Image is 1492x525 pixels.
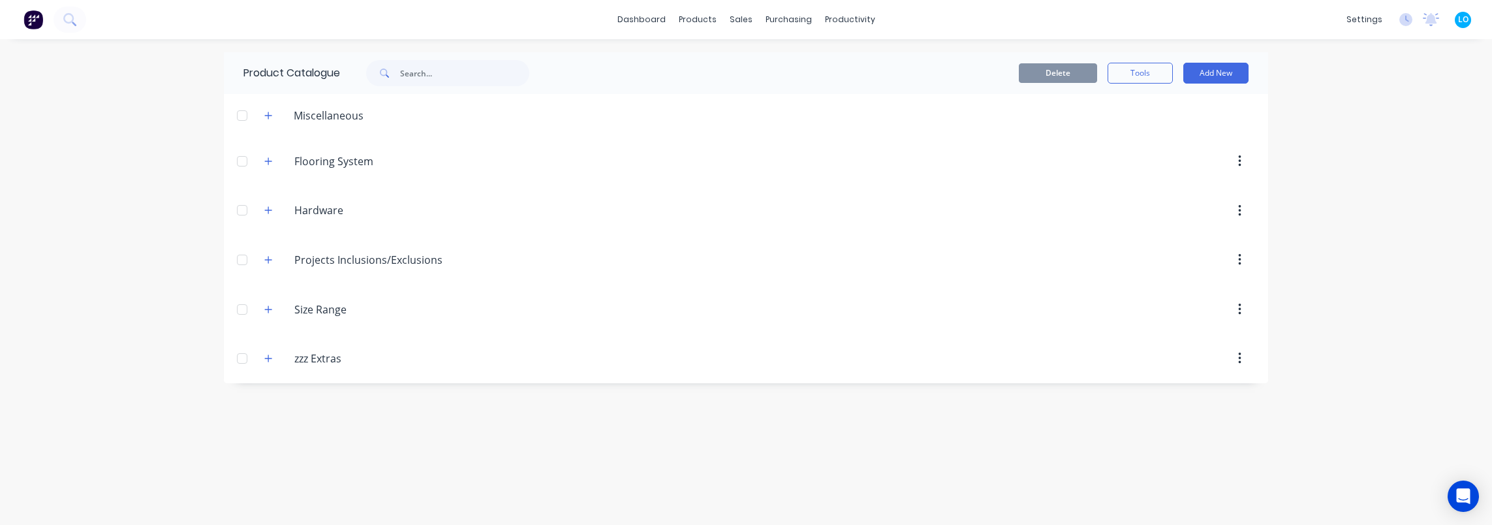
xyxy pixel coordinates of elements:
[1019,63,1097,83] button: Delete
[611,10,672,29] a: dashboard
[1458,14,1469,25] span: LO
[1448,481,1479,512] div: Open Intercom Messenger
[759,10,818,29] div: purchasing
[294,202,448,218] input: Enter category name
[294,351,448,366] input: Enter category name
[283,108,374,123] div: Miscellaneous
[672,10,723,29] div: products
[224,52,340,94] div: Product Catalogue
[23,10,43,29] img: Factory
[294,302,448,317] input: Enter category name
[294,153,448,169] input: Enter category name
[818,10,882,29] div: productivity
[400,60,529,86] input: Search...
[294,252,448,268] input: Enter category name
[1340,10,1389,29] div: settings
[723,10,759,29] div: sales
[1108,63,1173,84] button: Tools
[1183,63,1249,84] button: Add New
